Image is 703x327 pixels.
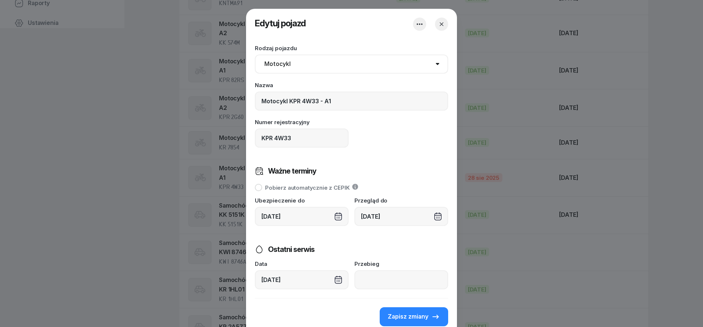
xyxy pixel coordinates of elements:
[380,307,448,326] button: Zapisz zmiany
[255,18,306,29] span: Edytuj pojazd
[268,165,316,177] h3: Ważne terminy
[265,185,349,190] div: Pobierz automatycznie z CEPIK
[388,312,428,322] span: Zapisz zmiany
[268,244,315,255] h3: Ostatni serwis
